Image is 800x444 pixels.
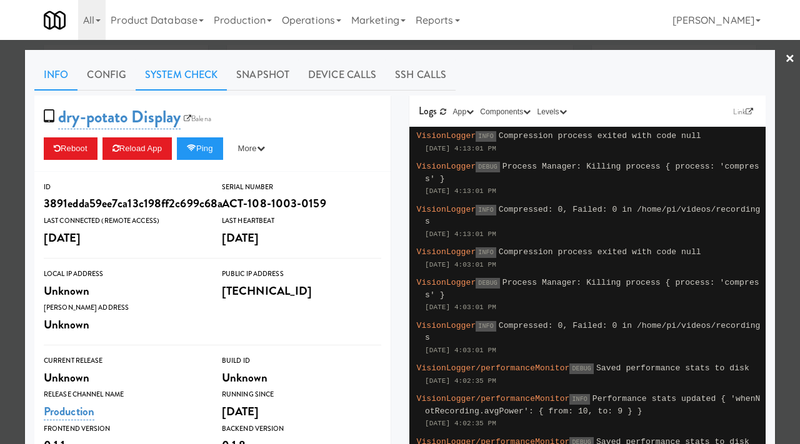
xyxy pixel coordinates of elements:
[417,321,476,330] span: VisionLogger
[44,302,203,314] div: [PERSON_NAME] Address
[425,145,496,152] span: [DATE] 4:13:01 PM
[417,205,476,214] span: VisionLogger
[499,247,701,257] span: Compression process exited with code null
[44,181,203,194] div: ID
[417,363,570,373] span: VisionLogger/performanceMonitor
[417,394,570,403] span: VisionLogger/performanceMonitor
[44,388,203,401] div: Release Channel Name
[425,278,759,300] span: Process Manager: Killing process { process: 'compress' }
[425,420,496,427] span: [DATE] 4:02:35 PM
[476,131,496,142] span: INFO
[569,394,589,405] span: INFO
[44,423,203,435] div: Frontend Version
[228,137,275,160] button: More
[299,59,386,91] a: Device Calls
[44,137,97,160] button: Reboot
[222,181,381,194] div: Serial Number
[44,314,203,335] div: Unknown
[44,193,203,214] div: 3891edda59ee7ca13c198ff2c699c68a
[222,355,381,367] div: Build Id
[476,321,496,332] span: INFO
[44,355,203,367] div: Current Release
[476,205,496,215] span: INFO
[227,59,299,91] a: Snapshot
[476,278,500,289] span: DEBUG
[102,137,172,160] button: Reload App
[44,9,66,31] img: Micromart
[44,215,203,227] div: Last Connected (Remote Access)
[34,59,77,91] a: Info
[425,394,761,416] span: Performance stats updated { 'whenNotRecording.avgPower': { from: 10, to: 9 } }
[425,187,496,195] span: [DATE] 4:13:01 PM
[177,137,223,160] button: Ping
[476,162,500,172] span: DEBUG
[785,40,795,79] a: ×
[419,104,437,118] span: Logs
[425,162,759,184] span: Process Manager: Killing process { process: 'compress' }
[417,278,476,287] span: VisionLogger
[58,105,181,129] a: dry-potato Display
[499,131,701,141] span: Compression process exited with code null
[44,280,203,302] div: Unknown
[425,347,496,354] span: [DATE] 4:03:01 PM
[386,59,456,91] a: SSH Calls
[222,229,259,246] span: [DATE]
[222,388,381,401] div: Running Since
[222,193,381,214] div: ACT-108-1003-0159
[450,106,477,118] button: App
[222,215,381,227] div: Last Heartbeat
[417,247,476,257] span: VisionLogger
[222,403,259,420] span: [DATE]
[425,230,496,238] span: [DATE] 4:13:01 PM
[222,367,381,388] div: Unknown
[417,131,476,141] span: VisionLogger
[425,205,761,227] span: Compressed: 0, Failed: 0 in /home/pi/videos/recordings
[136,59,227,91] a: System Check
[569,363,594,374] span: DEBUG
[44,229,81,246] span: [DATE]
[476,247,496,258] span: INFO
[181,112,214,125] a: Balena
[77,59,136,91] a: Config
[425,303,496,311] span: [DATE] 4:03:01 PM
[596,363,749,373] span: Saved performance stats to disk
[222,423,381,435] div: Backend Version
[730,106,756,118] a: Link
[425,377,496,385] span: [DATE] 4:02:35 PM
[44,268,203,280] div: Local IP Address
[44,367,203,388] div: Unknown
[222,268,381,280] div: Public IP Address
[534,106,569,118] button: Levels
[44,403,94,420] a: Production
[417,162,476,171] span: VisionLogger
[425,321,761,343] span: Compressed: 0, Failed: 0 in /home/pi/videos/recordings
[477,106,534,118] button: Components
[425,261,496,269] span: [DATE] 4:03:01 PM
[222,280,381,302] div: [TECHNICAL_ID]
